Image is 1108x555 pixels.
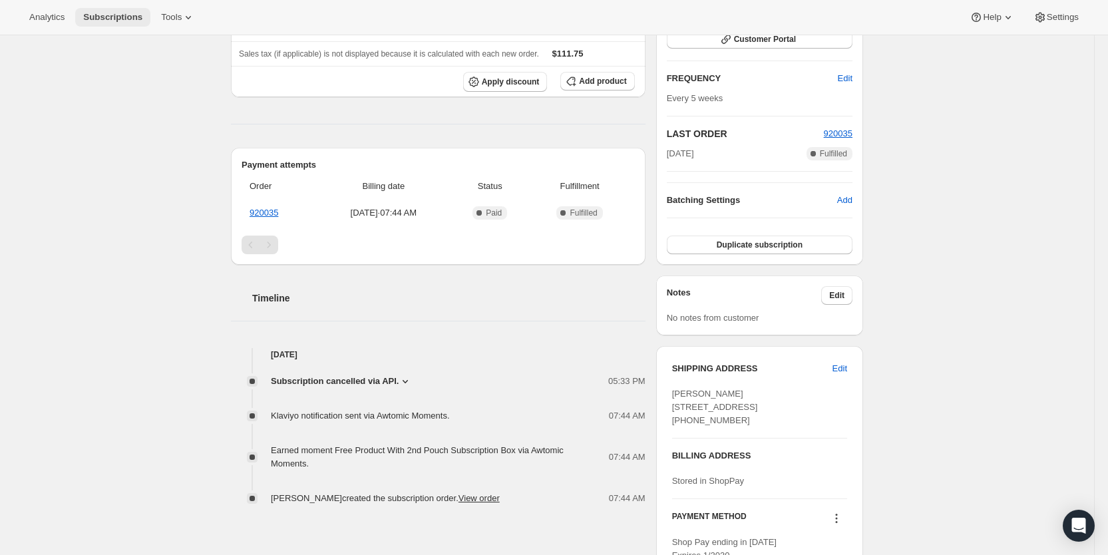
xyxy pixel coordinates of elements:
[533,180,627,193] span: Fulfillment
[463,72,548,92] button: Apply discount
[250,208,278,218] a: 920035
[482,77,540,87] span: Apply discount
[734,34,796,45] span: Customer Portal
[824,127,852,140] button: 920035
[983,12,1001,23] span: Help
[821,286,852,305] button: Edit
[459,493,500,503] a: View order
[820,148,847,159] span: Fulfilled
[320,180,447,193] span: Billing date
[242,172,316,201] th: Order
[153,8,203,27] button: Tools
[672,389,758,425] span: [PERSON_NAME] [STREET_ADDRESS] [PHONE_NUMBER]
[161,12,182,23] span: Tools
[667,313,759,323] span: No notes from customer
[29,12,65,23] span: Analytics
[455,180,525,193] span: Status
[672,511,747,529] h3: PAYMENT METHOD
[608,375,646,388] span: 05:33 PM
[271,445,564,468] span: Earned moment Free Product With 2nd Pouch Subscription Box via Awtomic Moments.
[1063,510,1095,542] div: Open Intercom Messenger
[486,208,502,218] span: Paid
[672,449,847,462] h3: BILLING ADDRESS
[1047,12,1079,23] span: Settings
[667,93,723,103] span: Every 5 weeks
[837,194,852,207] span: Add
[271,375,412,388] button: Subscription cancelled via API.
[609,451,646,464] span: 07:44 AM
[829,190,860,211] button: Add
[829,290,844,301] span: Edit
[667,30,852,49] button: Customer Portal
[824,128,852,138] a: 920035
[667,127,824,140] h2: LAST ORDER
[552,49,584,59] span: $111.75
[667,236,852,254] button: Duplicate subscription
[832,362,847,375] span: Edit
[242,236,635,254] nav: Pagination
[570,208,597,218] span: Fulfilled
[21,8,73,27] button: Analytics
[667,72,838,85] h2: FREQUENCY
[667,194,837,207] h6: Batching Settings
[560,72,634,91] button: Add product
[271,411,450,421] span: Klaviyo notification sent via Awtomic Moments.
[252,291,646,305] h2: Timeline
[239,49,539,59] span: Sales tax (if applicable) is not displayed because it is calculated with each new order.
[271,493,500,503] span: [PERSON_NAME] created the subscription order.
[271,375,399,388] span: Subscription cancelled via API.
[672,362,832,375] h3: SHIPPING ADDRESS
[609,492,646,505] span: 07:44 AM
[667,286,822,305] h3: Notes
[672,476,744,486] span: Stored in ShopPay
[838,72,852,85] span: Edit
[830,68,860,89] button: Edit
[75,8,150,27] button: Subscriptions
[231,348,646,361] h4: [DATE]
[320,206,447,220] span: [DATE] · 07:44 AM
[962,8,1022,27] button: Help
[242,158,635,172] h2: Payment attempts
[1025,8,1087,27] button: Settings
[609,409,646,423] span: 07:44 AM
[579,76,626,87] span: Add product
[717,240,803,250] span: Duplicate subscription
[667,147,694,160] span: [DATE]
[825,358,855,379] button: Edit
[83,12,142,23] span: Subscriptions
